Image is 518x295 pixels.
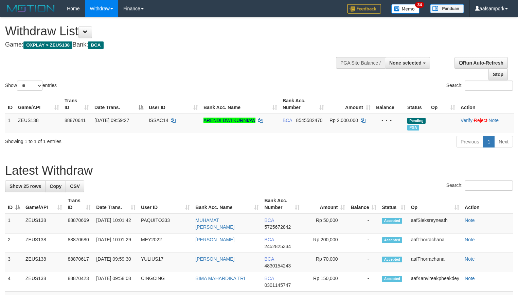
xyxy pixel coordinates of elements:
[465,218,475,223] a: Note
[93,214,138,233] td: [DATE] 10:01:42
[302,253,348,272] td: Rp 70,000
[389,60,422,66] span: None selected
[408,253,462,272] td: aafThorrachana
[461,118,472,123] a: Verify
[149,118,168,123] span: ISSAC14
[94,118,129,123] span: [DATE] 09:59:27
[474,118,487,123] a: Reject
[23,272,65,292] td: ZEUS138
[23,233,65,253] td: ZEUS138
[138,233,193,253] td: MEY2022
[376,117,402,124] div: - - -
[348,233,379,253] td: -
[264,218,274,223] span: BCA
[488,118,499,123] a: Note
[138,272,193,292] td: CINGCING
[458,94,514,114] th: Action
[264,256,274,262] span: BCA
[348,253,379,272] td: -
[138,214,193,233] td: PAQUITO333
[264,276,274,281] span: BCA
[70,184,80,189] span: CSV
[66,180,84,192] a: CSV
[302,233,348,253] td: Rp 200,000
[408,272,462,292] td: aafKanvireakpheakdey
[483,136,495,147] a: 1
[5,41,339,48] h4: Game: Bank:
[264,282,291,288] span: Copy 0301145747 to clipboard
[465,180,513,191] input: Search:
[302,214,348,233] td: Rp 50,000
[5,180,46,192] a: Show 25 rows
[17,81,42,91] select: Showentries
[329,118,358,123] span: Rp 2.000.000
[348,194,379,214] th: Balance: activate to sort column ascending
[465,237,475,242] a: Note
[193,194,262,214] th: Bank Acc. Name: activate to sort column ascending
[408,233,462,253] td: aafThorrachana
[93,233,138,253] td: [DATE] 10:01:29
[93,272,138,292] td: [DATE] 09:58:08
[465,81,513,91] input: Search:
[488,69,508,80] a: Stop
[5,3,57,14] img: MOTION_logo.png
[446,180,513,191] label: Search:
[283,118,292,123] span: BCA
[382,257,402,262] span: Accepted
[5,94,15,114] th: ID
[465,276,475,281] a: Note
[264,237,274,242] span: BCA
[327,94,373,114] th: Amount: activate to sort column ascending
[262,194,302,214] th: Bank Acc. Number: activate to sort column ascending
[408,214,462,233] td: aafSieksreyneath
[65,214,93,233] td: 88870669
[138,253,193,272] td: YULIUS17
[302,194,348,214] th: Amount: activate to sort column ascending
[65,253,93,272] td: 88870617
[15,94,62,114] th: Game/API: activate to sort column ascending
[458,114,514,133] td: · ·
[88,41,103,49] span: BCA
[379,194,408,214] th: Status: activate to sort column ascending
[201,94,280,114] th: Bank Acc. Name: activate to sort column ascending
[195,218,234,230] a: MUHAMAT [PERSON_NAME]
[15,114,62,133] td: ZEUS138
[462,194,513,214] th: Action
[5,164,513,177] h1: Latest Withdraw
[23,214,65,233] td: ZEUS138
[5,114,15,133] td: 1
[62,94,92,114] th: Trans ID: activate to sort column ascending
[23,253,65,272] td: ZEUS138
[138,194,193,214] th: User ID: activate to sort column ascending
[454,57,508,69] a: Run Auto-Refresh
[465,256,475,262] a: Note
[264,224,291,230] span: Copy 5725672842 to clipboard
[456,136,483,147] a: Previous
[93,253,138,272] td: [DATE] 09:59:30
[5,194,23,214] th: ID: activate to sort column descending
[407,125,419,131] span: Marked by aafnoeunsreypich
[264,244,291,249] span: Copy 2452825334 to clipboard
[10,184,41,189] span: Show 25 rows
[296,118,323,123] span: Copy 8545582470 to clipboard
[65,272,93,292] td: 88870423
[302,272,348,292] td: Rp 150,000
[385,57,430,69] button: None selected
[348,272,379,292] td: -
[446,81,513,91] label: Search:
[348,214,379,233] td: -
[93,194,138,214] th: Date Trans.: activate to sort column ascending
[5,24,339,38] h1: Withdraw List
[195,256,234,262] a: [PERSON_NAME]
[146,94,201,114] th: User ID: activate to sort column ascending
[45,180,66,192] a: Copy
[391,4,420,14] img: Button%20Memo.svg
[336,57,385,69] div: PGA Site Balance /
[382,276,402,282] span: Accepted
[415,2,424,8] span: 34
[5,253,23,272] td: 3
[5,214,23,233] td: 1
[264,263,291,268] span: Copy 4830154243 to clipboard
[195,276,245,281] a: BIMA MAHARDIKA TRI
[65,118,86,123] span: 88870641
